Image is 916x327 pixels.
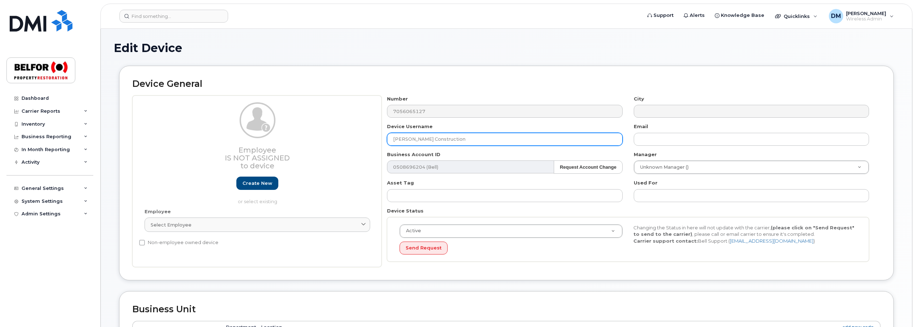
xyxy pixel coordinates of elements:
input: Non-employee owned device [139,240,145,246]
span: Active [402,228,421,234]
div: Changing the Status in here will not update with the carrier, , please call or email carrier to e... [628,224,862,244]
span: Select employee [151,221,192,228]
button: Request Account Change [554,160,623,174]
button: Send Request [400,242,448,255]
label: Non-employee owned device [139,238,218,247]
label: Asset Tag [387,179,414,186]
h2: Business Unit [132,304,880,314]
h1: Edit Device [114,42,899,54]
label: Number [387,95,408,102]
a: [EMAIL_ADDRESS][DOMAIN_NAME] [730,238,813,244]
h3: Employee [145,146,370,170]
label: Used For [634,179,657,186]
strong: Request Account Change [560,164,617,170]
a: Active [400,225,622,238]
h2: Device General [132,79,880,89]
label: Business Account ID [387,151,440,158]
label: Device Username [387,123,433,130]
span: Is not assigned [225,154,290,162]
strong: Carrier support contact: [633,238,698,244]
label: Email [634,123,648,130]
label: Device Status [387,207,424,214]
label: City [634,95,644,102]
p: or select existing [145,198,370,205]
label: Manager [634,151,657,158]
span: Unknown Manager () [636,164,689,170]
a: Select employee [145,218,370,232]
span: to device [240,162,274,170]
a: Create new [236,177,278,190]
label: Employee [145,208,171,215]
a: Unknown Manager () [634,161,869,174]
